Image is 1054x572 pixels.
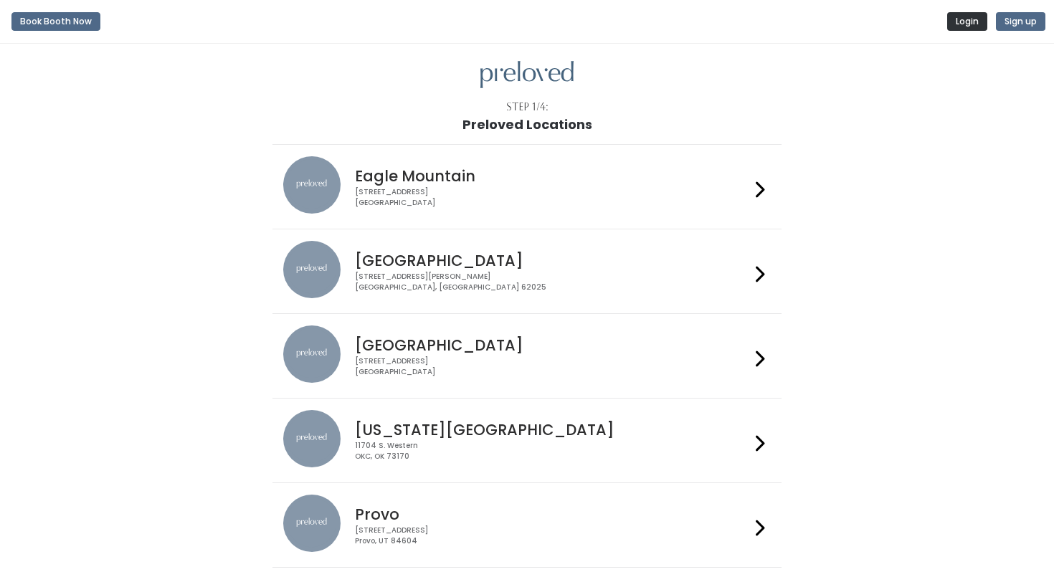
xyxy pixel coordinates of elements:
div: 11704 S. Western OKC, OK 73170 [355,441,749,462]
h4: [GEOGRAPHIC_DATA] [355,252,749,269]
a: preloved location Provo [STREET_ADDRESS]Provo, UT 84604 [283,495,770,556]
img: preloved location [283,241,341,298]
button: Book Booth Now [11,12,100,31]
h4: Provo [355,506,749,523]
div: [STREET_ADDRESS] Provo, UT 84604 [355,525,749,546]
img: preloved logo [480,61,574,89]
div: [STREET_ADDRESS] [GEOGRAPHIC_DATA] [355,187,749,208]
div: Step 1/4: [506,100,549,115]
img: preloved location [283,325,341,383]
img: preloved location [283,495,341,552]
a: preloved location [GEOGRAPHIC_DATA] [STREET_ADDRESS][PERSON_NAME][GEOGRAPHIC_DATA], [GEOGRAPHIC_D... [283,241,770,302]
img: preloved location [283,410,341,467]
h4: [GEOGRAPHIC_DATA] [355,337,749,353]
h4: Eagle Mountain [355,168,749,184]
a: preloved location Eagle Mountain [STREET_ADDRESS][GEOGRAPHIC_DATA] [283,156,770,217]
div: [STREET_ADDRESS] [GEOGRAPHIC_DATA] [355,356,749,377]
a: preloved location [GEOGRAPHIC_DATA] [STREET_ADDRESS][GEOGRAPHIC_DATA] [283,325,770,386]
img: preloved location [283,156,341,214]
a: preloved location [US_STATE][GEOGRAPHIC_DATA] 11704 S. WesternOKC, OK 73170 [283,410,770,471]
h4: [US_STATE][GEOGRAPHIC_DATA] [355,421,749,438]
a: Book Booth Now [11,6,100,37]
button: Login [947,12,987,31]
button: Sign up [996,12,1045,31]
h1: Preloved Locations [462,118,592,132]
div: [STREET_ADDRESS][PERSON_NAME] [GEOGRAPHIC_DATA], [GEOGRAPHIC_DATA] 62025 [355,272,749,292]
